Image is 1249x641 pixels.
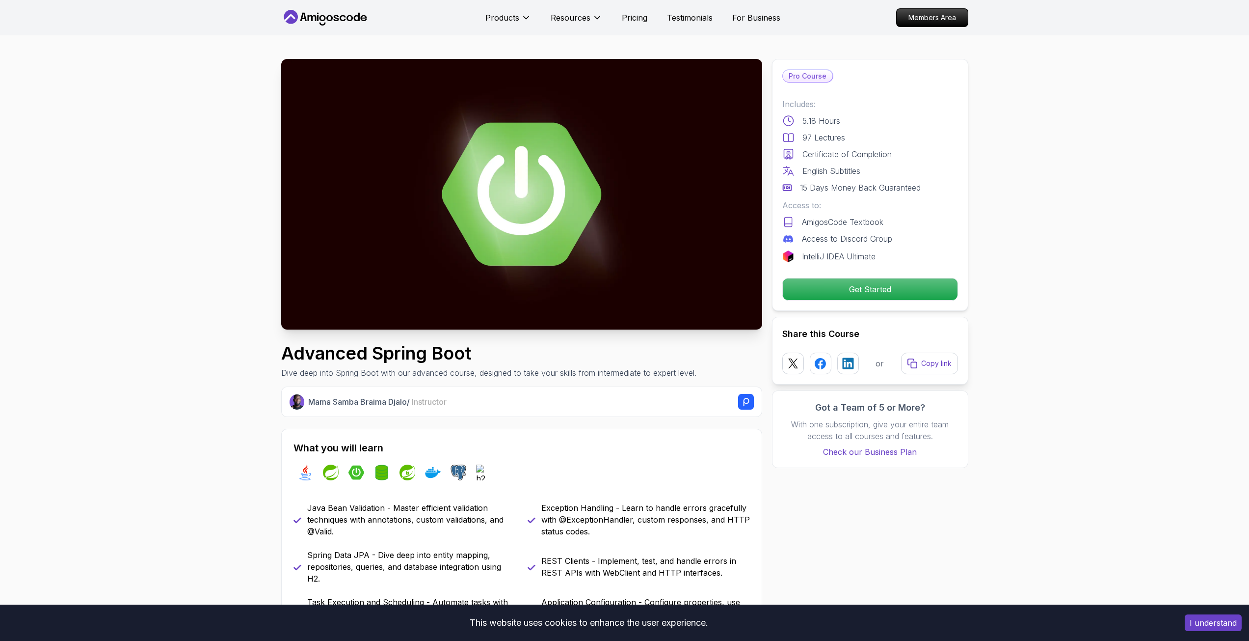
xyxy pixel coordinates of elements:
p: Certificate of Completion [802,148,892,160]
p: Members Area [897,9,968,27]
p: Mama Samba Braima Djalo / [308,396,447,408]
img: spring logo [323,465,339,480]
span: Instructor [412,397,447,407]
a: Testimonials [667,12,713,24]
p: AmigosCode Textbook [802,216,883,228]
p: Access to: [782,199,958,211]
p: 5.18 Hours [802,115,840,127]
div: This website uses cookies to enhance the user experience. [7,612,1170,634]
p: Copy link [921,359,952,368]
img: java logo [297,465,313,480]
p: With one subscription, give your entire team access to all courses and features. [782,418,958,442]
p: Products [485,12,519,24]
button: Resources [551,12,602,31]
p: Java Bean Validation - Master efficient validation techniques with annotations, custom validation... [307,502,516,537]
img: docker logo [425,465,441,480]
a: Check our Business Plan [782,446,958,458]
button: Copy link [901,353,958,374]
p: or [876,358,884,369]
h2: Share this Course [782,327,958,341]
button: Accept cookies [1185,614,1242,631]
p: 97 Lectures [802,132,845,143]
img: spring-boot logo [348,465,364,480]
p: IntelliJ IDEA Ultimate [802,251,876,262]
p: English Subtitles [802,165,860,177]
p: Access to Discord Group [802,233,892,245]
a: Pricing [622,12,647,24]
a: Members Area [896,8,968,27]
p: Exception Handling - Learn to handle errors gracefully with @ExceptionHandler, custom responses, ... [541,502,750,537]
img: spring-security logo [399,465,415,480]
img: jetbrains logo [782,251,794,262]
p: Resources [551,12,590,24]
p: Task Execution and Scheduling - Automate tasks with cron expressions, thread pools, and @Async. [307,596,516,620]
img: h2 logo [476,465,492,480]
p: REST Clients - Implement, test, and handle errors in REST APIs with WebClient and HTTP interfaces. [541,555,750,579]
p: Spring Data JPA - Dive deep into entity mapping, repositories, queries, and database integration ... [307,549,516,585]
h1: Advanced Spring Boot [281,343,696,363]
button: Get Started [782,278,958,301]
button: Products [485,12,531,31]
p: Pro Course [783,70,832,82]
img: advanced-spring-boot_thumbnail [281,59,762,330]
img: postgres logo [451,465,466,480]
h3: Got a Team of 5 or More? [782,401,958,415]
p: Dive deep into Spring Boot with our advanced course, designed to take your skills from intermedia... [281,367,696,379]
p: Includes: [782,98,958,110]
img: spring-data-jpa logo [374,465,390,480]
h2: What you will learn [293,441,750,455]
p: Application Configuration - Configure properties, use environment variables, and manage Spring pr... [541,596,750,620]
p: 15 Days Money Back Guaranteed [800,182,921,194]
img: Nelson Djalo [290,394,305,410]
a: For Business [732,12,780,24]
